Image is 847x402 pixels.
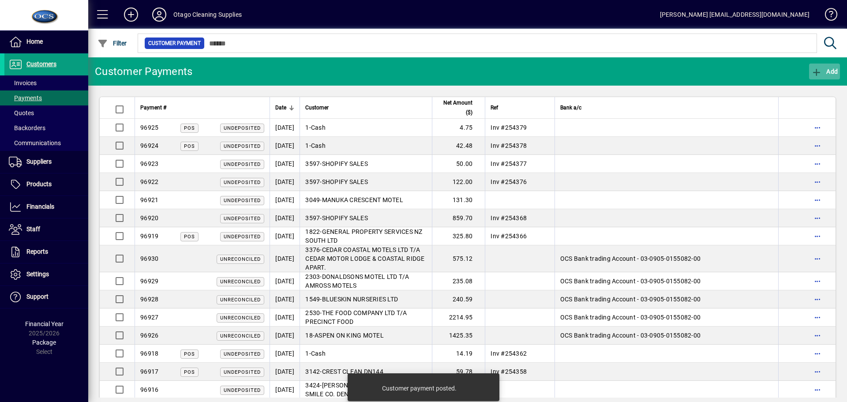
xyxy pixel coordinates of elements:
td: [DATE] [270,227,300,245]
span: POS [184,369,195,375]
td: - [300,173,432,191]
span: BLUESKIN NURSERIES LTD [322,296,398,303]
td: [DATE] [270,381,300,399]
span: 96929 [140,278,158,285]
span: Undeposited [224,351,261,357]
a: Financials [4,196,88,218]
span: 96924 [140,142,158,149]
div: Ref [491,103,549,113]
td: - [300,191,432,209]
button: More options [810,292,825,306]
span: Staff [26,225,40,233]
td: 50.00 [432,155,485,173]
td: [DATE] [270,363,300,381]
span: 3424 [305,382,320,389]
span: 3597 [305,160,320,167]
div: Net Amount ($) [438,98,480,117]
td: 2214.95 [432,308,485,327]
td: - [300,119,432,137]
button: More options [810,120,825,135]
td: 4.75 [432,119,485,137]
span: POS [184,125,195,131]
a: Quotes [4,105,88,120]
td: 122.00 [432,173,485,191]
span: Unreconciled [220,315,261,321]
span: Undeposited [224,369,261,375]
span: Communications [9,139,61,147]
div: Bank a/c [560,103,773,113]
button: Profile [145,7,173,23]
span: Inv #254377 [491,160,527,167]
a: Staff [4,218,88,240]
span: ASPEN ON KING MOTEL [315,332,384,339]
span: 18 [305,332,313,339]
td: [DATE] [270,155,300,173]
span: Cash [311,124,326,131]
button: More options [810,211,825,225]
span: Payment # [140,103,166,113]
span: 96930 [140,255,158,262]
span: Suppliers [26,158,52,165]
td: [DATE] [270,173,300,191]
td: - [300,290,432,308]
td: [DATE] [270,245,300,272]
span: 1822 [305,228,320,235]
td: - [300,363,432,381]
td: [DATE] [270,209,300,227]
span: Unreconciled [220,256,261,262]
td: 575.12 [432,245,485,272]
span: Undeposited [224,198,261,203]
td: [DATE] [270,272,300,290]
span: POS [184,143,195,149]
button: More options [810,193,825,207]
td: - [300,381,432,399]
span: Support [26,293,49,300]
td: - [300,137,432,155]
span: Undeposited [224,143,261,149]
td: - [300,209,432,227]
div: Customer payment posted. [382,384,457,393]
span: Filter [97,40,127,47]
span: OCS Bank trading Account - 03-0905-0155082-00 [560,332,701,339]
span: 96927 [140,314,158,321]
span: THE FOOD COMPANY LTD T/A PRECINCT FOOD [305,309,407,325]
span: Inv #254366 [491,233,527,240]
td: [DATE] [270,308,300,327]
span: Undeposited [224,180,261,185]
button: More options [810,139,825,153]
a: Suppliers [4,151,88,173]
span: 96923 [140,160,158,167]
button: More options [810,346,825,361]
a: Payments [4,90,88,105]
td: - [300,155,432,173]
span: Customer [305,103,329,113]
span: Inv #254358 [491,368,527,375]
span: 1 [305,124,309,131]
span: Ref [491,103,498,113]
span: Undeposited [224,125,261,131]
span: 96926 [140,332,158,339]
button: More options [810,175,825,189]
span: Home [26,38,43,45]
span: 96916 [140,386,158,393]
span: Bank a/c [560,103,581,113]
span: POS [184,351,195,357]
span: Add [811,68,838,75]
a: Home [4,31,88,53]
td: 859.70 [432,209,485,227]
span: Unreconciled [220,297,261,303]
span: 1549 [305,296,320,303]
button: More options [810,383,825,397]
span: Products [26,180,52,188]
span: Inv #254376 [491,178,527,185]
span: OCS Bank trading Account - 03-0905-0155082-00 [560,296,701,303]
button: More options [810,157,825,171]
a: Products [4,173,88,195]
span: OCS Bank trading Account - 03-0905-0155082-00 [560,278,701,285]
td: [DATE] [270,290,300,308]
span: Date [275,103,286,113]
span: 96925 [140,124,158,131]
td: - [300,227,432,245]
span: MANUKA CRESCENT MOTEL [322,196,403,203]
span: 96921 [140,196,158,203]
